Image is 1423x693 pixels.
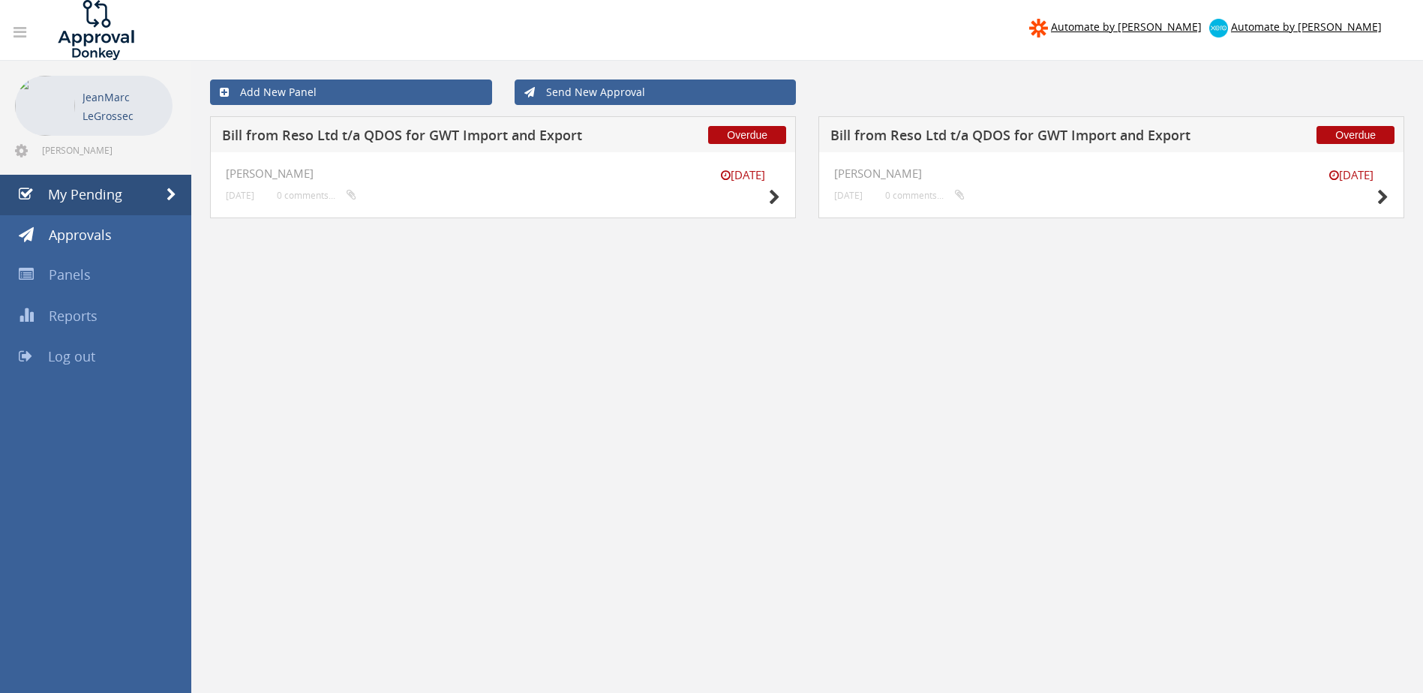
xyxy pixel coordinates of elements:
[1231,19,1382,34] span: Automate by [PERSON_NAME]
[1209,19,1228,37] img: xero-logo.png
[705,167,780,183] small: [DATE]
[210,79,492,105] a: Add New Panel
[1029,19,1048,37] img: zapier-logomark.png
[885,190,965,201] small: 0 comments...
[49,226,112,244] span: Approvals
[277,190,356,201] small: 0 comments...
[83,88,165,125] p: JeanMarc LeGrossec
[834,190,863,201] small: [DATE]
[1313,167,1388,183] small: [DATE]
[222,128,615,147] h5: Bill from Reso Ltd t/a QDOS for GWT Import and Export
[49,307,98,325] span: Reports
[1051,19,1202,34] span: Automate by [PERSON_NAME]
[226,190,254,201] small: [DATE]
[48,185,122,203] span: My Pending
[42,144,170,156] span: [PERSON_NAME][EMAIL_ADDRESS][DOMAIN_NAME]
[49,265,91,283] span: Panels
[708,126,786,144] span: Overdue
[830,128,1223,147] h5: Bill from Reso Ltd t/a QDOS for GWT Import and Export
[48,347,95,365] span: Log out
[834,167,1388,180] h4: [PERSON_NAME]
[515,79,797,105] a: Send New Approval
[226,167,780,180] h4: [PERSON_NAME]
[1316,126,1394,144] span: Overdue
